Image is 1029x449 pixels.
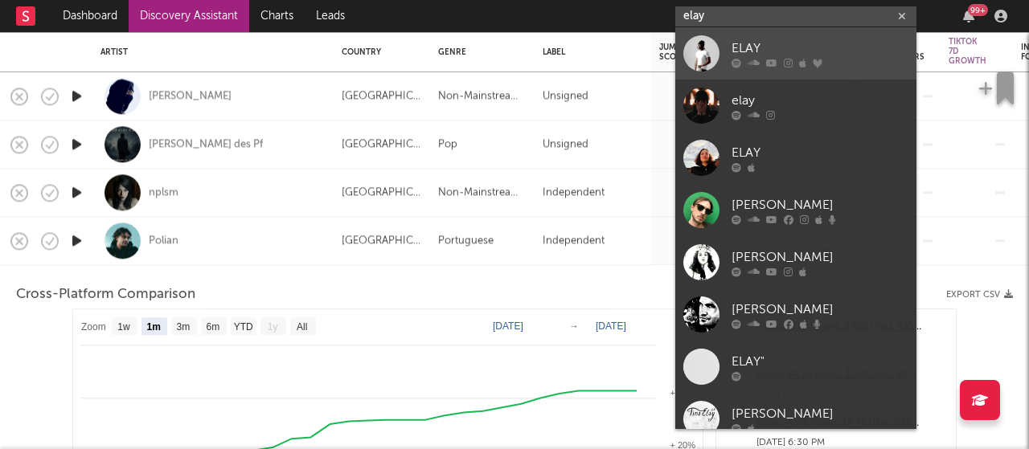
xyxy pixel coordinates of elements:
button: 99+ [963,10,974,22]
text: All [297,321,307,333]
div: 60 [659,231,715,251]
div: Jump Score [659,43,699,62]
text: 1y [268,321,278,333]
a: Polian [149,234,178,248]
a: ELAY [675,132,916,184]
div: [GEOGRAPHIC_DATA] [342,231,422,251]
div: ELAY [732,143,908,162]
text: 3m [177,321,191,333]
div: Pop [438,135,457,154]
div: [PERSON_NAME] [732,247,908,267]
a: [PERSON_NAME] [675,184,916,236]
a: [PERSON_NAME] [675,393,916,445]
div: ELAY" [732,352,908,371]
text: Zoom [81,321,106,333]
div: elay [732,91,908,110]
div: Artist [100,47,318,57]
a: ELAY [675,27,916,80]
div: Unsigned [543,135,588,154]
div: Non-Mainstream Electronic [438,87,527,106]
div: [PERSON_NAME] [732,300,908,319]
div: Independent [543,183,605,202]
div: [PERSON_NAME] [732,404,908,423]
button: Export CSV [946,290,1013,300]
input: Search for artists [675,6,916,27]
text: 1m [147,321,161,333]
div: Tiktok 7D Growth [949,37,986,66]
a: ELAY" [675,341,916,393]
div: 60 [659,135,715,154]
text: → [569,320,579,332]
div: [PERSON_NAME] [732,195,908,214]
div: Independent [543,231,605,251]
div: Portuguese [438,231,494,251]
div: Unsigned [543,87,588,106]
a: nplsm [149,186,178,200]
span: Cross-Platform Comparison [16,285,195,304]
div: 99 + [968,4,988,16]
div: Label [543,47,635,57]
div: 60 [659,87,715,106]
text: 1w [117,321,130,333]
div: 60 [659,183,715,202]
a: [PERSON_NAME] des Pf [149,137,263,152]
text: [DATE] [493,320,523,332]
div: [GEOGRAPHIC_DATA] [342,183,422,202]
text: 6m [207,321,220,333]
a: Video: 457k Views, 14.4k Likes, 936 Comments [756,414,948,433]
text: YTD [234,321,253,333]
text: [DATE] [596,320,626,332]
a: [PERSON_NAME] [149,89,232,104]
a: [PERSON_NAME] [675,236,916,288]
text: + 40% [670,388,696,398]
div: [GEOGRAPHIC_DATA] [342,87,422,106]
div: Genre [438,47,519,57]
a: [PERSON_NAME] [675,288,916,341]
div: Non-Mainstream Electronic [438,183,527,202]
a: elay [675,80,916,132]
div: [GEOGRAPHIC_DATA] [342,135,422,154]
div: ELAY [732,39,908,58]
div: Country [342,47,414,57]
